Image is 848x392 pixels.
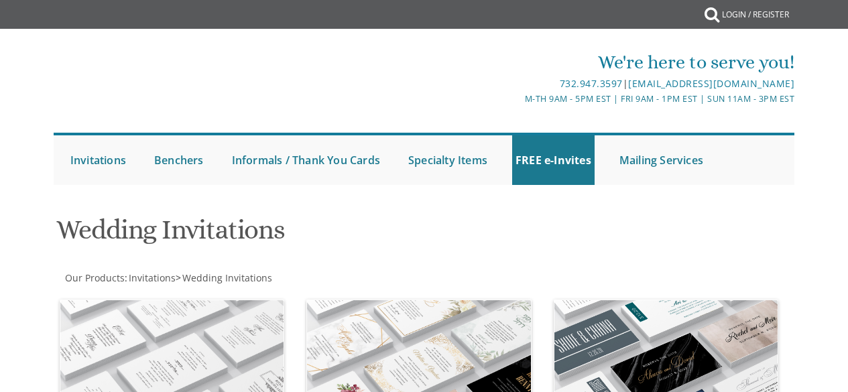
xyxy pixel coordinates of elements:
[67,135,129,185] a: Invitations
[301,92,794,106] div: M-Th 9am - 5pm EST | Fri 9am - 1pm EST | Sun 11am - 3pm EST
[512,135,595,185] a: FREE e-Invites
[182,271,272,284] span: Wedding Invitations
[301,76,794,92] div: |
[301,49,794,76] div: We're here to serve you!
[405,135,491,185] a: Specialty Items
[176,271,272,284] span: >
[64,271,125,284] a: Our Products
[129,271,176,284] span: Invitations
[54,271,424,285] div: :
[56,215,540,255] h1: Wedding Invitations
[229,135,383,185] a: Informals / Thank You Cards
[628,77,794,90] a: [EMAIL_ADDRESS][DOMAIN_NAME]
[560,77,623,90] a: 732.947.3597
[151,135,207,185] a: Benchers
[616,135,707,185] a: Mailing Services
[181,271,272,284] a: Wedding Invitations
[127,271,176,284] a: Invitations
